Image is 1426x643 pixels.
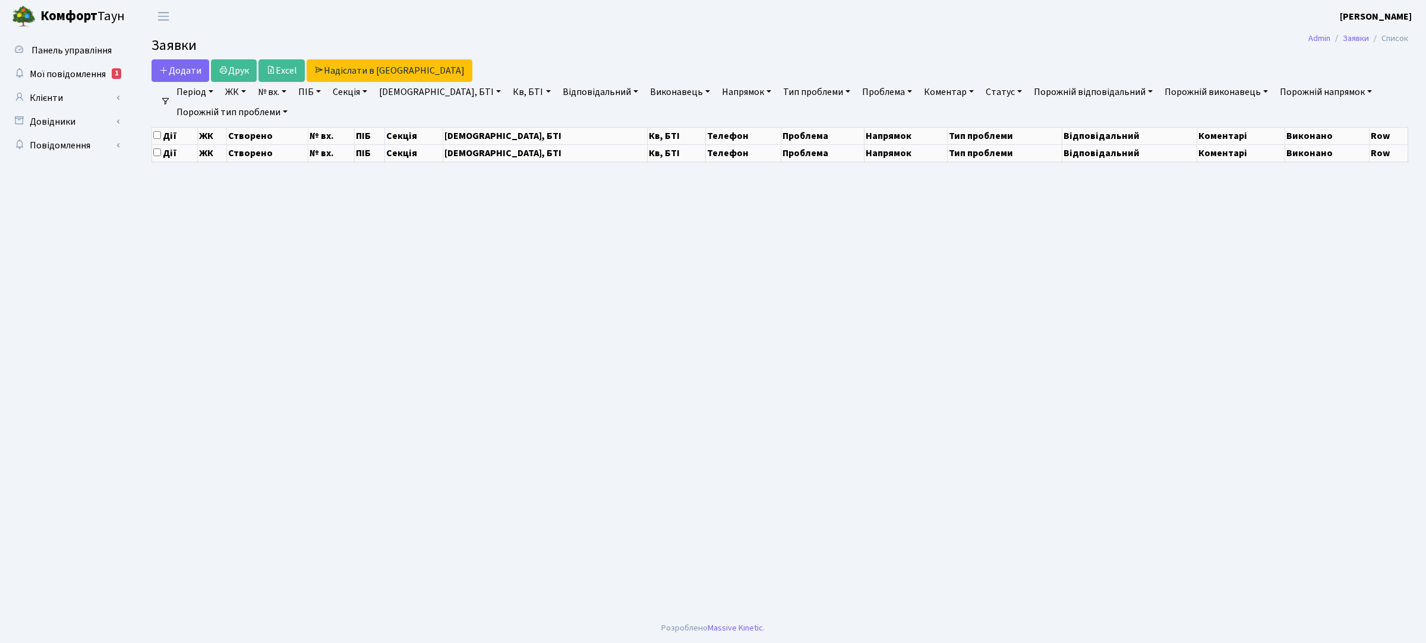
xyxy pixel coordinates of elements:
[1370,144,1408,161] th: Row
[1369,32,1408,45] li: Список
[443,127,648,144] th: [DEMOGRAPHIC_DATA], БТІ
[661,622,765,635] div: Розроблено .
[112,68,121,79] div: 1
[31,44,112,57] span: Панель управління
[708,622,763,634] a: Massive Kinetic
[220,82,251,102] a: ЖК
[1062,144,1197,161] th: Відповідальний
[152,144,198,161] th: Дії
[948,127,1062,144] th: Тип проблеми
[258,59,305,82] a: Excel
[1340,10,1412,23] b: [PERSON_NAME]
[508,82,555,102] a: Кв, БТІ
[211,59,257,82] a: Друк
[227,144,308,161] th: Створено
[355,127,385,144] th: ПІБ
[1197,127,1285,144] th: Коментарі
[152,59,209,82] a: Додати
[558,82,643,102] a: Відповідальний
[149,7,178,26] button: Переключити навігацію
[705,144,781,161] th: Телефон
[152,127,198,144] th: Дії
[1285,144,1370,161] th: Виконано
[781,127,865,144] th: Проблема
[197,144,226,161] th: ЖК
[648,144,705,161] th: Кв, БТІ
[1160,82,1273,102] a: Порожній виконавець
[308,127,354,144] th: № вх.
[705,127,781,144] th: Телефон
[6,39,125,62] a: Панель управління
[6,86,125,110] a: Клієнти
[307,59,472,82] a: Надіслати в [GEOGRAPHIC_DATA]
[385,127,443,144] th: Секція
[1340,9,1412,24] a: [PERSON_NAME]
[6,110,125,134] a: Довідники
[1285,127,1370,144] th: Виконано
[227,127,308,144] th: Створено
[6,62,125,86] a: Мої повідомлення1
[172,82,218,102] a: Період
[857,82,917,102] a: Проблема
[253,82,291,102] a: № вх.
[40,7,97,26] b: Комфорт
[6,134,125,157] a: Повідомлення
[1029,82,1157,102] a: Порожній відповідальний
[948,144,1062,161] th: Тип проблеми
[919,82,979,102] a: Коментар
[443,144,648,161] th: [DEMOGRAPHIC_DATA], БТІ
[159,64,201,77] span: Додати
[1062,127,1197,144] th: Відповідальний
[355,144,385,161] th: ПІБ
[308,144,354,161] th: № вх.
[385,144,443,161] th: Секція
[717,82,776,102] a: Напрямок
[172,102,292,122] a: Порожній тип проблеми
[1197,144,1285,161] th: Коментарі
[294,82,326,102] a: ПІБ
[865,127,948,144] th: Напрямок
[1370,127,1408,144] th: Row
[197,127,226,144] th: ЖК
[778,82,855,102] a: Тип проблеми
[374,82,506,102] a: [DEMOGRAPHIC_DATA], БТІ
[40,7,125,27] span: Таун
[152,35,197,56] span: Заявки
[781,144,865,161] th: Проблема
[1275,82,1377,102] a: Порожній напрямок
[30,68,106,81] span: Мої повідомлення
[645,82,715,102] a: Виконавець
[12,5,36,28] img: logo.png
[1291,26,1426,51] nav: breadcrumb
[1308,32,1330,45] a: Admin
[648,127,705,144] th: Кв, БТІ
[328,82,372,102] a: Секція
[865,144,948,161] th: Напрямок
[1343,32,1369,45] a: Заявки
[981,82,1027,102] a: Статус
